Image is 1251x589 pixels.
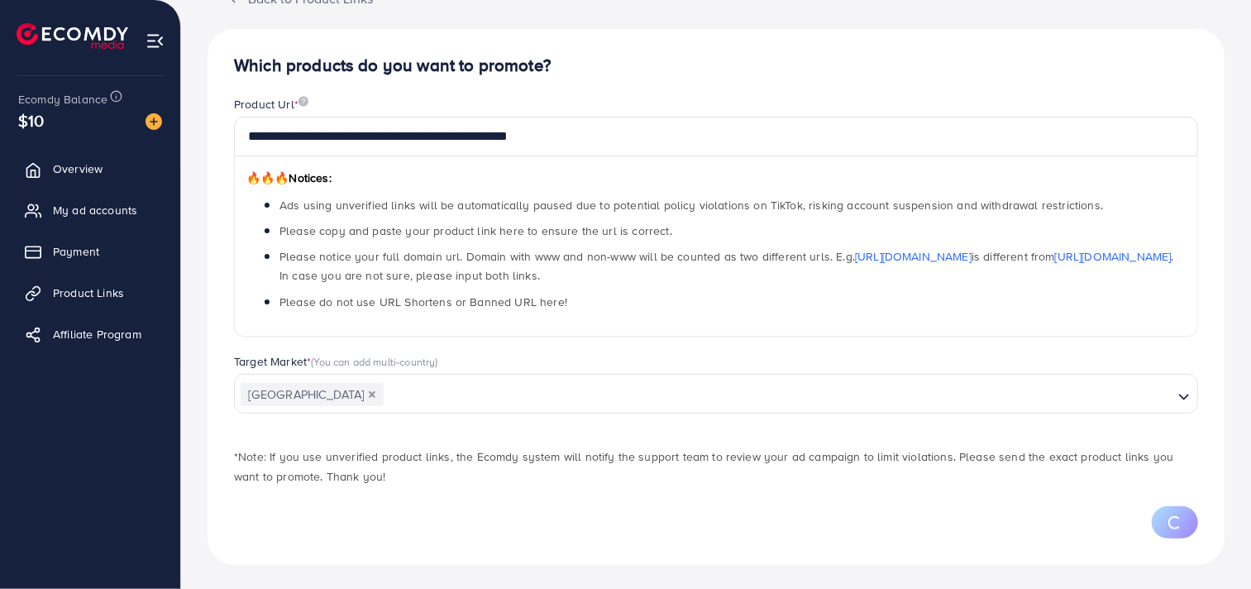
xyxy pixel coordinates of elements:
[53,243,99,260] span: Payment
[234,374,1198,414] div: Search for option
[368,390,376,399] button: Deselect Pakistan
[53,160,103,177] span: Overview
[234,55,1198,76] h4: Which products do you want to promote?
[279,248,1174,284] span: Please notice your full domain url. Domain with www and non-www will be counted as two different ...
[241,383,384,406] span: [GEOGRAPHIC_DATA]
[279,197,1103,213] span: Ads using unverified links will be automatically paused due to potential policy violations on Tik...
[12,318,168,351] a: Affiliate Program
[18,91,107,108] span: Ecomdy Balance
[1055,248,1172,265] a: [URL][DOMAIN_NAME]
[311,354,437,369] span: (You can add multi-country)
[234,447,1198,486] p: *Note: If you use unverified product links, the Ecomdy system will notify the support team to rev...
[855,248,972,265] a: [URL][DOMAIN_NAME]
[53,202,137,218] span: My ad accounts
[146,113,162,130] img: image
[17,23,128,49] img: logo
[12,235,168,268] a: Payment
[12,194,168,227] a: My ad accounts
[53,326,141,342] span: Affiliate Program
[146,31,165,50] img: menu
[1181,515,1239,577] iframe: Chat
[12,152,168,185] a: Overview
[53,285,124,301] span: Product Links
[234,353,438,370] label: Target Market
[246,170,289,186] span: 🔥🔥🔥
[12,276,168,309] a: Product Links
[298,96,308,107] img: image
[234,96,308,113] label: Product Url
[385,382,1172,408] input: Search for option
[18,108,44,132] span: $10
[246,170,332,186] span: Notices:
[279,223,672,239] span: Please copy and paste your product link here to ensure the url is correct.
[279,294,567,310] span: Please do not use URL Shortens or Banned URL here!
